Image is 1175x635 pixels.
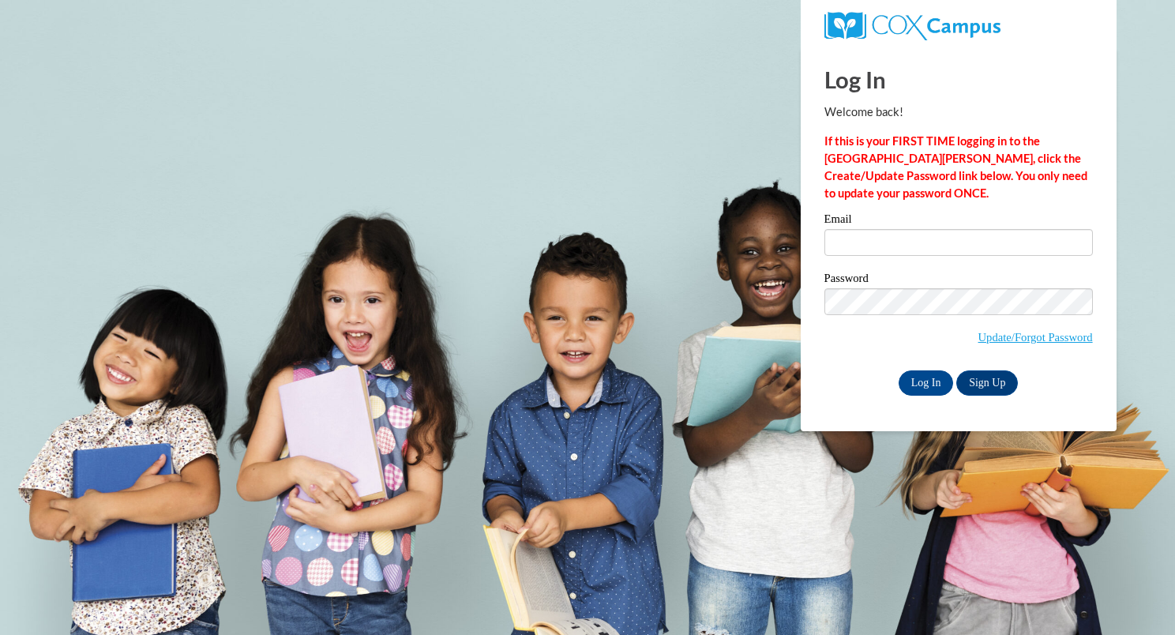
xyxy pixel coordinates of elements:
[978,331,1093,344] a: Update/Forgot Password
[824,272,1093,288] label: Password
[824,12,1000,40] img: COX Campus
[824,18,1000,32] a: COX Campus
[956,370,1018,396] a: Sign Up
[824,63,1093,96] h1: Log In
[824,213,1093,229] label: Email
[899,370,954,396] input: Log In
[824,134,1087,200] strong: If this is your FIRST TIME logging in to the [GEOGRAPHIC_DATA][PERSON_NAME], click the Create/Upd...
[824,103,1093,121] p: Welcome back!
